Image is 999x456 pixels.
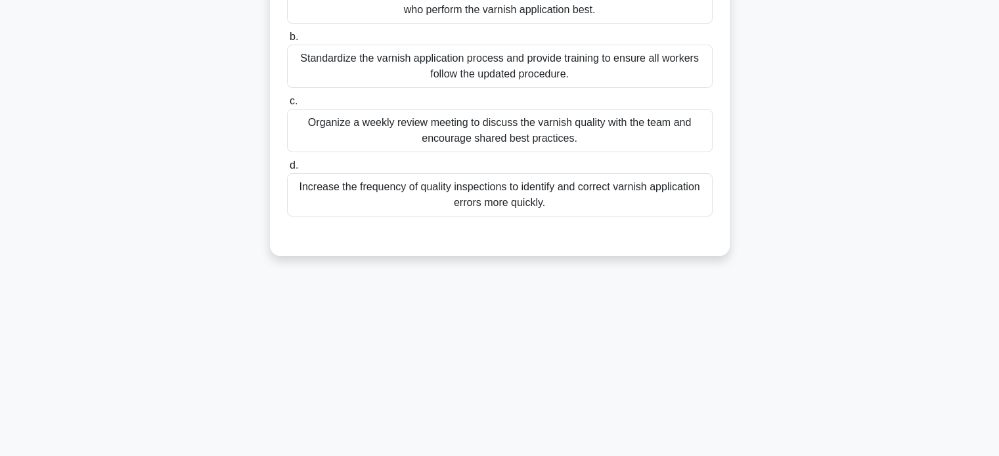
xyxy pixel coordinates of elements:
[287,109,713,152] div: Organize a weekly review meeting to discuss the varnish quality with the team and encourage share...
[290,95,298,106] span: c.
[290,159,298,171] span: d.
[290,31,298,42] span: b.
[287,173,713,217] div: Increase the frequency of quality inspections to identify and correct varnish application errors ...
[287,45,713,88] div: Standardize the varnish application process and provide training to ensure all workers follow the...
